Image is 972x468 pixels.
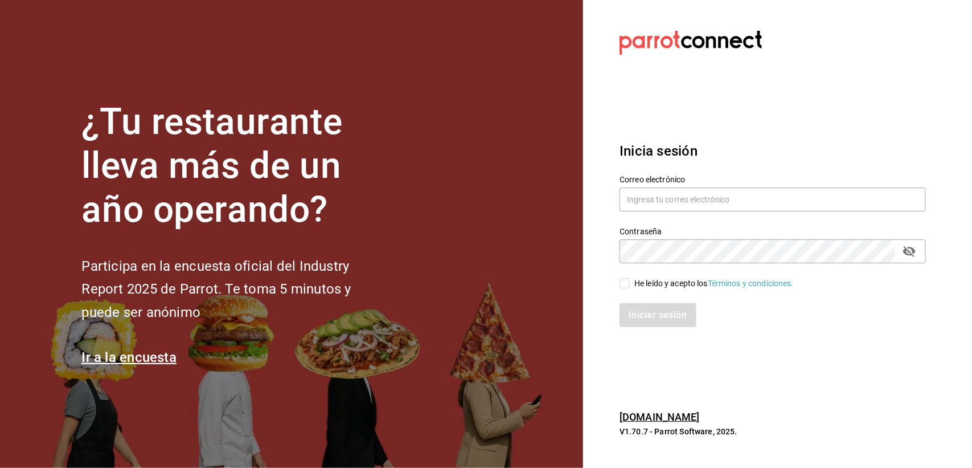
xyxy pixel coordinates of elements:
[81,255,389,324] h2: Participa en la encuesta oficial del Industry Report 2025 de Parrot. Te toma 5 minutos y puede se...
[620,141,926,161] h3: Inicia sesión
[900,242,919,261] button: passwordField
[81,349,177,365] a: Ir a la encuesta
[620,188,926,211] input: Ingresa tu correo electrónico
[708,279,794,288] a: Términos y condiciones.
[634,278,794,290] div: He leído y acepto los
[620,228,926,236] label: Contraseña
[81,100,389,231] h1: ¿Tu restaurante lleva más de un año operando?
[620,411,700,423] a: [DOMAIN_NAME]
[620,176,926,184] label: Correo electrónico
[620,426,926,437] p: V1.70.7 - Parrot Software, 2025.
